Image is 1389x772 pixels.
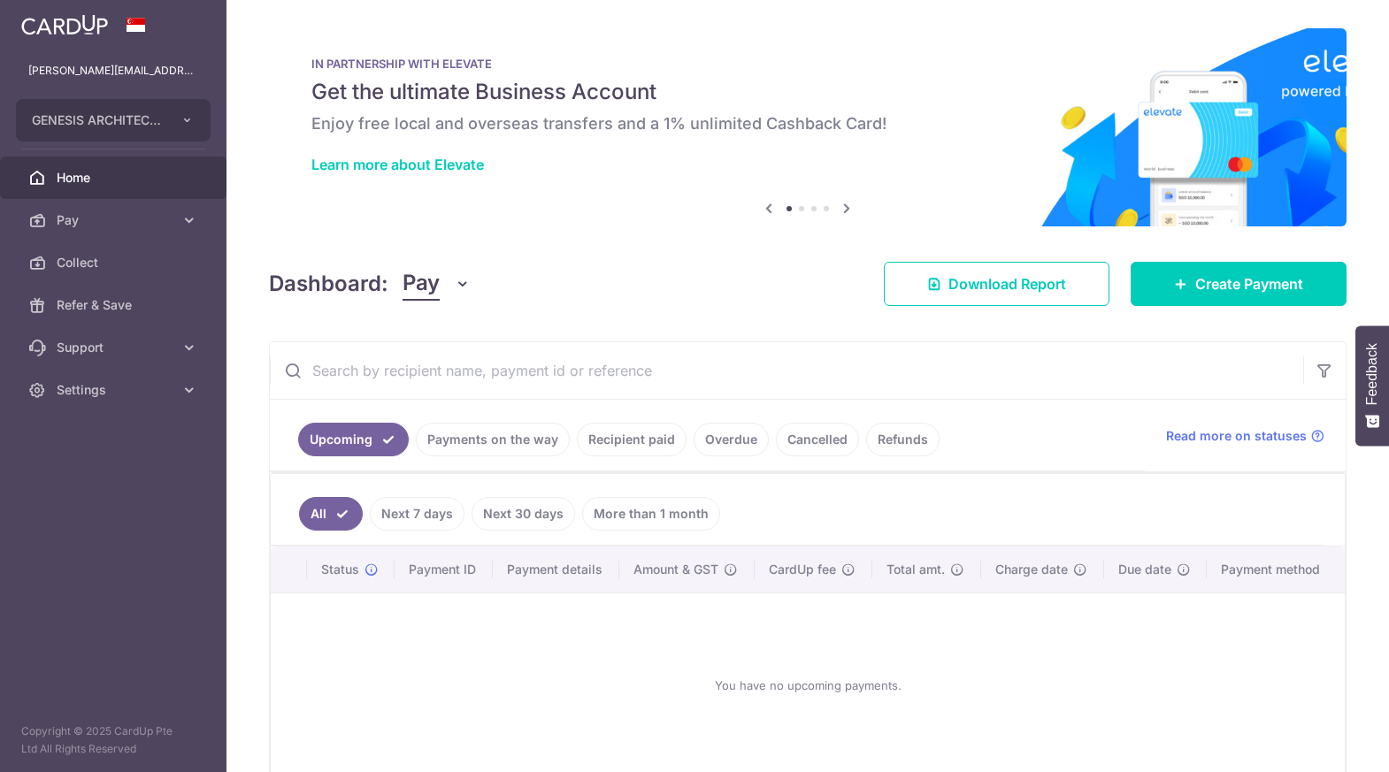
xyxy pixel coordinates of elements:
[269,268,388,300] h4: Dashboard:
[884,262,1109,306] a: Download Report
[311,57,1304,71] p: IN PARTNERSHIP WITH ELEVATE
[1166,427,1307,445] span: Read more on statuses
[582,497,720,531] a: More than 1 month
[57,254,173,271] span: Collect
[395,547,492,592] th: Payment ID
[311,113,1304,134] h6: Enjoy free local and overseas transfers and a 1% unlimited Cashback Card!
[1355,325,1389,446] button: Feedback - Show survey
[403,267,440,301] span: Pay
[1118,561,1171,578] span: Due date
[472,497,575,531] a: Next 30 days
[21,14,108,35] img: CardUp
[321,561,359,578] span: Status
[32,111,163,129] span: GENESIS ARCHITECTS
[311,78,1304,106] h5: Get the ultimate Business Account
[16,99,211,141] button: GENESIS ARCHITECTS
[270,342,1303,399] input: Search by recipient name, payment id or reference
[57,211,173,229] span: Pay
[298,423,409,456] a: Upcoming
[370,497,464,531] a: Next 7 days
[769,561,836,578] span: CardUp fee
[1207,547,1345,592] th: Payment method
[57,381,173,399] span: Settings
[866,423,940,456] a: Refunds
[403,267,471,301] button: Pay
[948,273,1066,294] span: Download Report
[694,423,769,456] a: Overdue
[577,423,687,456] a: Recipient paid
[292,608,1324,763] div: You have no upcoming payments.
[1131,262,1347,306] a: Create Payment
[1364,343,1380,405] span: Feedback
[1166,427,1324,445] a: Read more on statuses
[299,497,363,531] a: All
[633,561,718,578] span: Amount & GST
[776,423,859,456] a: Cancelled
[311,156,484,173] a: Learn more about Elevate
[57,339,173,356] span: Support
[1195,273,1303,294] span: Create Payment
[28,62,198,80] p: [PERSON_NAME][EMAIL_ADDRESS][DOMAIN_NAME]
[995,561,1068,578] span: Charge date
[269,28,1347,226] img: Renovation banner
[416,423,570,456] a: Payments on the way
[886,561,945,578] span: Total amt.
[57,296,173,314] span: Refer & Save
[57,169,173,187] span: Home
[493,547,619,592] th: Payment details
